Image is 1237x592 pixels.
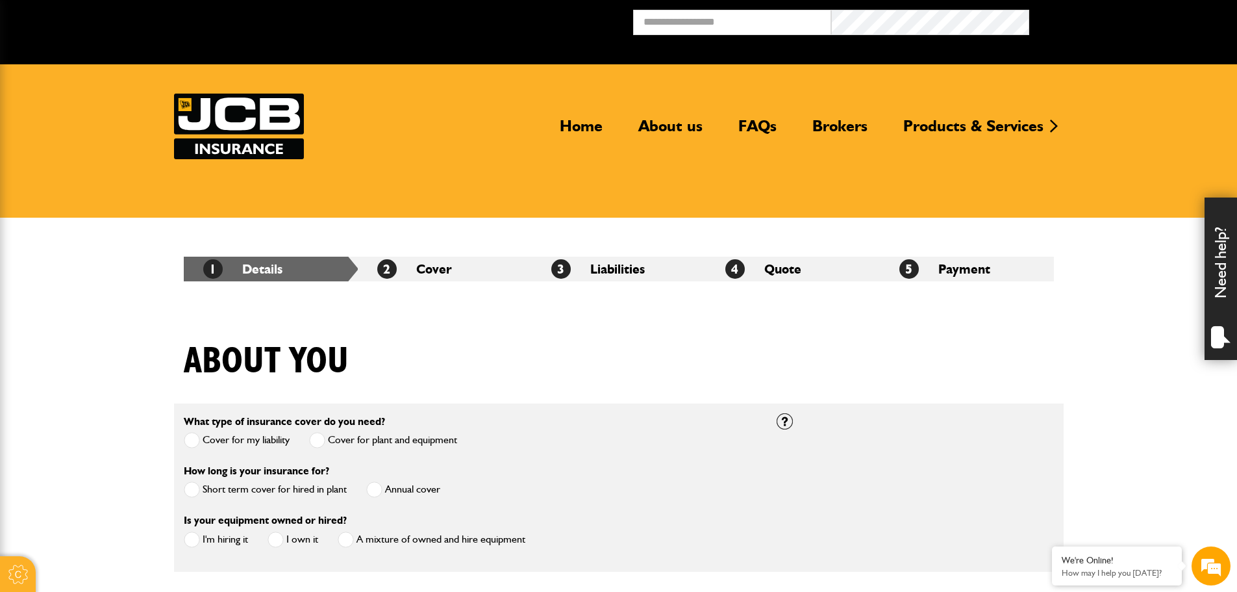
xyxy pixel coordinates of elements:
a: Home [550,116,612,146]
a: About us [629,116,712,146]
img: JCB Insurance Services logo [174,94,304,159]
li: Quote [706,257,880,281]
label: I own it [268,532,318,548]
label: How long is your insurance for? [184,466,329,476]
li: Payment [880,257,1054,281]
span: 1 [203,259,223,279]
label: A mixture of owned and hire equipment [338,532,525,548]
li: Cover [358,257,532,281]
label: Short term cover for hired in plant [184,482,347,498]
a: JCB Insurance Services [174,94,304,159]
p: How may I help you today? [1062,568,1172,578]
div: We're Online! [1062,555,1172,566]
li: Details [184,257,358,281]
a: Brokers [803,116,877,146]
a: FAQs [729,116,786,146]
li: Liabilities [532,257,706,281]
span: 2 [377,259,397,279]
label: What type of insurance cover do you need? [184,417,385,427]
label: Annual cover [366,482,440,498]
h1: About you [184,340,349,383]
span: 4 [725,259,745,279]
a: Products & Services [893,116,1053,146]
label: Cover for my liability [184,432,290,448]
label: I'm hiring it [184,532,248,548]
label: Cover for plant and equipment [309,432,457,448]
span: 3 [551,259,571,279]
div: Need help? [1205,198,1237,360]
button: Broker Login [1029,10,1227,30]
span: 5 [899,259,919,279]
label: Is your equipment owned or hired? [184,515,347,526]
